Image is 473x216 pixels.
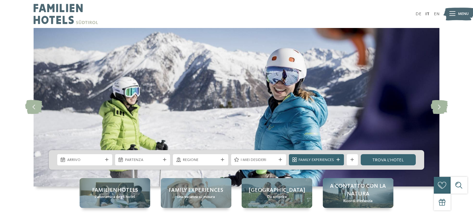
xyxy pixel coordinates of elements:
[125,157,160,163] span: Partenza
[67,157,103,163] span: Arrivo
[267,194,287,200] span: Da scoprire
[323,178,393,208] a: Hotel sulle piste da sci per bambini: divertimento senza confini A contatto con la natura Ricordi...
[328,182,388,198] span: A contatto con la natura
[169,186,223,194] span: Family experiences
[161,178,231,208] a: Hotel sulle piste da sci per bambini: divertimento senza confini Family experiences Una vacanza s...
[425,12,429,16] a: IT
[177,194,215,200] span: Una vacanza su misura
[458,11,469,17] span: Menu
[80,178,150,208] a: Hotel sulle piste da sci per bambini: divertimento senza confini Familienhotels Panoramica degli ...
[183,157,218,163] span: Regione
[241,157,276,163] span: I miei desideri
[92,186,138,194] span: Familienhotels
[361,154,416,165] a: trova l’hotel
[415,12,421,16] a: DE
[299,157,334,163] span: Family Experiences
[95,194,135,200] span: Panoramica degli hotel
[242,178,312,208] a: Hotel sulle piste da sci per bambini: divertimento senza confini [GEOGRAPHIC_DATA] Da scoprire
[249,186,305,194] span: [GEOGRAPHIC_DATA]
[34,28,439,186] img: Hotel sulle piste da sci per bambini: divertimento senza confini
[343,198,373,204] span: Ricordi d’infanzia
[434,12,439,16] a: EN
